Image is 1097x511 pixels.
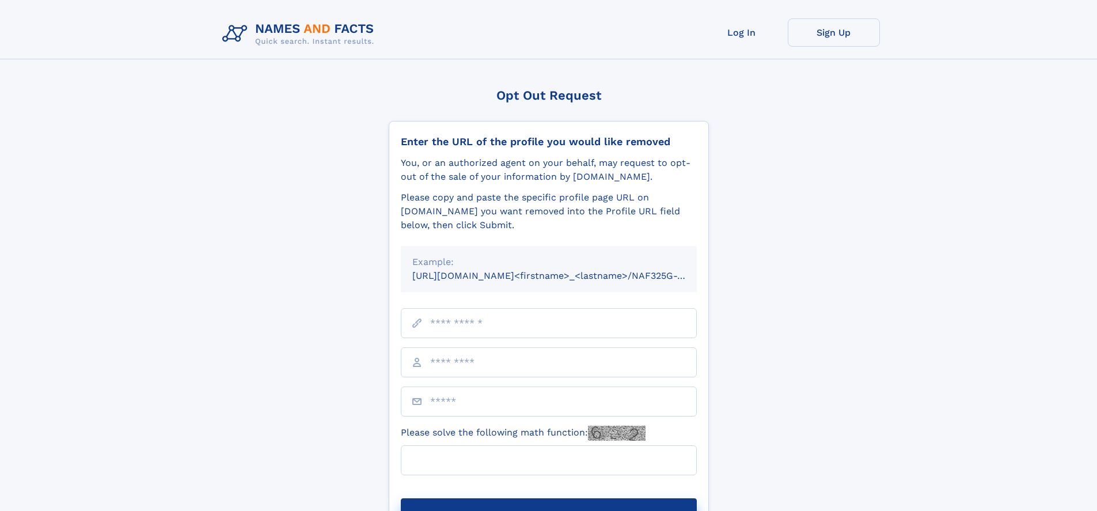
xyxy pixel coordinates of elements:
[412,270,719,281] small: [URL][DOMAIN_NAME]<firstname>_<lastname>/NAF325G-xxxxxxxx
[696,18,788,47] a: Log In
[412,255,685,269] div: Example:
[389,88,709,103] div: Opt Out Request
[401,135,697,148] div: Enter the URL of the profile you would like removed
[788,18,880,47] a: Sign Up
[218,18,384,50] img: Logo Names and Facts
[401,156,697,184] div: You, or an authorized agent on your behalf, may request to opt-out of the sale of your informatio...
[401,191,697,232] div: Please copy and paste the specific profile page URL on [DOMAIN_NAME] you want removed into the Pr...
[401,426,646,441] label: Please solve the following math function:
